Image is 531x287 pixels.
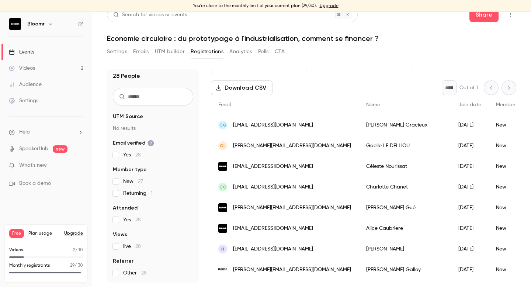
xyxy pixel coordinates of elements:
p: / 10 [73,247,83,253]
div: [PERSON_NAME] Gracieux [359,115,451,135]
button: Download CSV [211,80,273,95]
h1: 28 People [113,72,140,80]
section: facet-groups [113,113,193,277]
span: CG [219,122,226,128]
span: Attended [113,204,138,212]
p: No results [113,125,193,132]
span: 28 [135,152,141,158]
span: Referrer [113,257,133,265]
div: [DATE] [451,239,489,259]
span: 1 [151,191,153,196]
img: bloomr.tech [218,162,227,171]
h6: Bloomr [27,20,45,28]
span: [EMAIL_ADDRESS][DOMAIN_NAME] [233,245,313,253]
span: Free [9,229,24,238]
div: [DATE] [451,115,489,135]
span: [PERSON_NAME][EMAIL_ADDRESS][DOMAIN_NAME] [233,266,351,274]
span: H [221,246,224,252]
button: Emails [133,46,149,58]
span: Yes [123,216,141,224]
span: Email [218,102,231,107]
div: Settings [9,97,38,104]
span: Join date [458,102,481,107]
button: Settings [107,46,127,58]
a: SpeakerHub [19,145,48,153]
span: 28 [141,270,147,276]
img: noma-editions.com [218,265,227,274]
span: 28 [135,217,141,222]
span: Yes [123,151,141,159]
span: 29 [70,263,74,268]
img: bloomr.tech [218,224,227,233]
span: Help [19,128,30,136]
span: Returning [123,190,153,197]
p: / 30 [70,262,83,269]
span: New [123,178,143,185]
div: Videos [9,65,35,72]
span: 28 [135,244,141,249]
span: 27 [138,179,143,184]
button: UTM builder [155,46,185,58]
div: [DATE] [451,177,489,197]
div: Events [9,48,34,56]
span: new [53,145,67,153]
span: Name [366,102,380,107]
div: [PERSON_NAME] [359,239,451,259]
span: Member type [113,166,147,173]
span: What's new [19,162,47,169]
div: [DATE] [451,197,489,218]
span: [EMAIL_ADDRESS][DOMAIN_NAME] [233,163,313,170]
span: UTM Source [113,113,143,120]
span: [PERSON_NAME][EMAIL_ADDRESS][DOMAIN_NAME] [233,204,351,212]
span: Member type [496,102,528,107]
span: Book a demo [19,180,51,187]
img: Bloomr [9,18,21,30]
div: Search for videos or events [113,11,187,19]
p: Out of 1 [459,84,478,91]
span: Plan usage [28,231,60,236]
img: bloomr.tech [218,203,227,212]
div: Alice Caubriere [359,218,451,239]
p: Videos [9,247,23,253]
div: Céleste Nourissat [359,156,451,177]
div: [DATE] [451,135,489,156]
div: Charlotte Chanet [359,177,451,197]
span: [EMAIL_ADDRESS][DOMAIN_NAME] [233,183,313,191]
div: Audience [9,81,42,88]
span: [EMAIL_ADDRESS][DOMAIN_NAME] [233,225,313,232]
a: Upgrade [320,3,339,9]
button: Upgrade [64,231,83,236]
button: Analytics [229,46,252,58]
span: Email verified [113,139,154,147]
div: [DATE] [451,259,489,280]
span: CC [219,184,226,190]
div: [DATE] [451,156,489,177]
div: [PERSON_NAME] Galloy [359,259,451,280]
p: Monthly registrants [9,262,50,269]
button: Registrations [191,46,223,58]
button: Share [469,7,499,22]
button: CTA [275,46,285,58]
li: help-dropdown-opener [9,128,83,136]
span: [PERSON_NAME][EMAIL_ADDRESS][DOMAIN_NAME] [233,142,351,150]
h1: Économie circulaire : du prototypage à l'industrialisation, comment se financer ? [107,34,516,43]
span: Views [113,231,127,238]
span: [EMAIL_ADDRESS][DOMAIN_NAME] [233,121,313,129]
span: live [123,243,141,250]
div: [DATE] [451,218,489,239]
button: Polls [258,46,269,58]
span: Other [123,269,147,277]
span: 2 [73,248,75,252]
div: Gaelle LE DELLIOU [359,135,451,156]
div: [PERSON_NAME] Gué [359,197,451,218]
span: GL [220,142,226,149]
